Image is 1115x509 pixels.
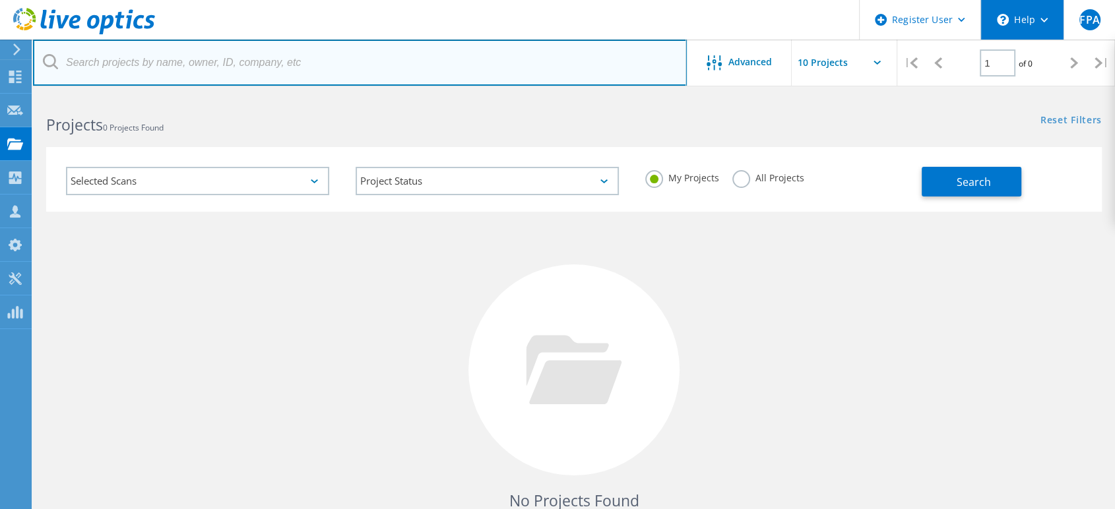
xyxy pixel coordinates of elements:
[1019,58,1033,69] span: of 0
[1088,40,1115,86] div: |
[732,170,804,183] label: All Projects
[897,40,924,86] div: |
[356,167,619,195] div: Project Status
[1040,115,1102,127] a: Reset Filters
[645,170,719,183] label: My Projects
[922,167,1021,196] button: Search
[997,14,1009,26] svg: \n
[33,40,687,86] input: Search projects by name, owner, ID, company, etc
[13,28,155,37] a: Live Optics Dashboard
[66,167,329,195] div: Selected Scans
[46,114,103,135] b: Projects
[728,57,772,67] span: Advanced
[957,175,991,189] span: Search
[1079,15,1099,25] span: FPA
[103,122,164,133] span: 0 Projects Found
